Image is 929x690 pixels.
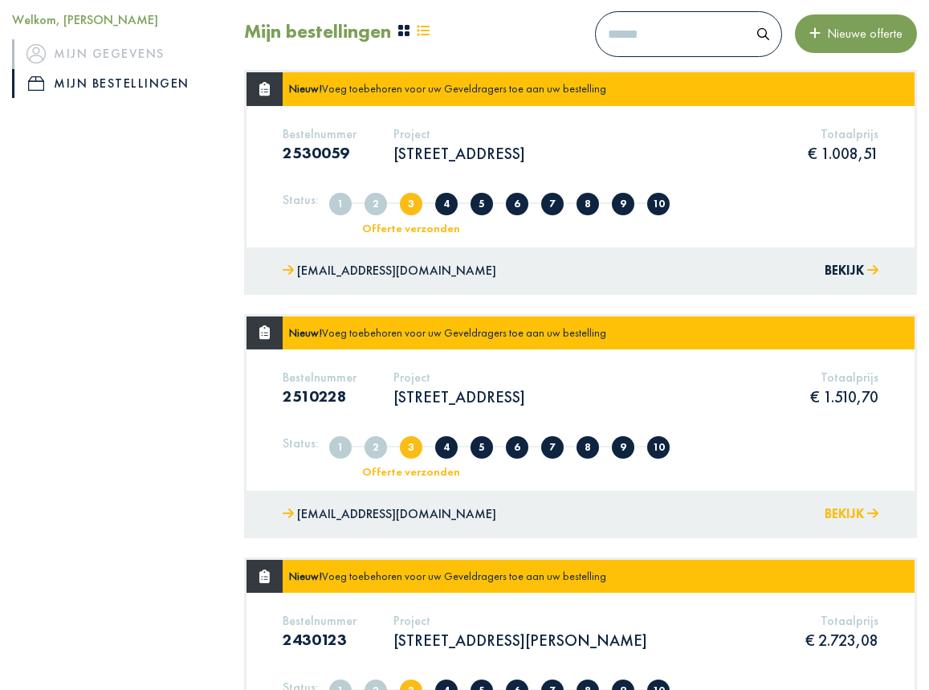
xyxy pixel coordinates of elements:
h5: Totaalprijs [808,126,878,141]
p: € 2.723,08 [805,630,878,651]
span: In nabehandeling [577,193,599,215]
a: [EMAIL_ADDRESS][DOMAIN_NAME] [283,259,496,283]
div: Offerte verzonden [345,466,478,477]
p: € 1.008,51 [808,143,878,164]
a: iconMijn gegevens [12,39,220,69]
h5: Welkom, [PERSON_NAME] [12,12,220,27]
h3: 2430123 [283,630,357,649]
strong: Nieuw! [289,569,322,583]
span: Offerte goedgekeurd [506,436,528,459]
span: Aangemaakt [329,436,352,459]
button: Bekijk [825,259,878,283]
div: Offerte verzonden [345,223,478,234]
span: In productie [541,193,564,215]
span: Volledig [365,436,387,459]
span: Volledig [365,193,387,215]
button: Bekijk [825,503,878,526]
span: Offerte afgekeurd [471,193,493,215]
img: icon [26,45,46,64]
span: Nieuwe offerte [821,25,903,42]
span: Offerte afgekeurd [471,436,493,459]
span: Klaar voor levering/afhaling [612,436,634,459]
h3: 2530059 [283,143,357,162]
h5: Bestelnummer [283,369,357,385]
span: Offerte in overleg [435,193,458,215]
p: [STREET_ADDRESS][PERSON_NAME] [393,630,647,651]
span: Geleverd/afgehaald [647,193,670,215]
span: Offerte verzonden [400,436,422,459]
span: Offerte verzonden [400,193,422,215]
h5: Totaalprijs [810,369,878,385]
span: Geleverd/afgehaald [647,436,670,459]
h5: Totaalprijs [805,613,878,628]
div: Voeg toebehoren voor uw Geveldragers toe aan uw bestelling [283,560,613,593]
img: icon [28,76,44,91]
span: In nabehandeling [577,436,599,459]
h5: Project [393,126,525,141]
span: Offerte in overleg [435,436,458,459]
a: [EMAIL_ADDRESS][DOMAIN_NAME] [283,503,496,526]
button: Nieuwe offerte [795,14,917,54]
strong: Nieuw! [289,325,322,340]
strong: Nieuw! [289,81,322,96]
h2: Mijn bestellingen [244,20,391,43]
h5: Bestelnummer [283,126,357,141]
h5: Status: [283,435,319,451]
span: Klaar voor levering/afhaling [612,193,634,215]
span: Offerte goedgekeurd [506,193,528,215]
span: Aangemaakt [329,193,352,215]
div: Voeg toebehoren voor uw Geveldragers toe aan uw bestelling [283,316,613,349]
span: In productie [541,436,564,459]
p: € 1.510,70 [810,386,878,407]
p: [STREET_ADDRESS] [393,143,525,164]
div: Voeg toebehoren voor uw Geveldragers toe aan uw bestelling [283,72,613,105]
img: search.svg [757,28,769,40]
h5: Bestelnummer [283,613,357,628]
h5: Project [393,369,525,385]
h5: Status: [283,192,319,207]
h5: Project [393,613,647,628]
p: [STREET_ADDRESS] [393,386,525,407]
h3: 2510228 [283,386,357,406]
a: iconMijn bestellingen [12,69,220,99]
